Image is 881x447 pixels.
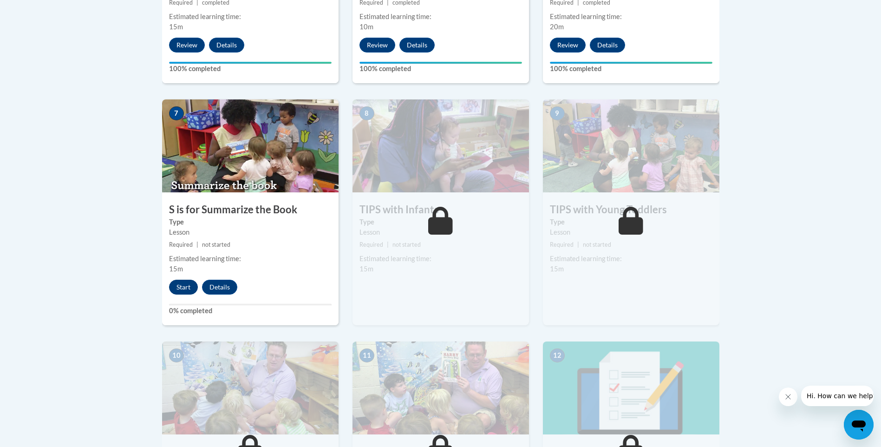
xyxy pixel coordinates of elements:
[590,38,625,53] button: Details
[779,388,797,406] iframe: Close message
[359,227,522,237] div: Lesson
[359,348,374,362] span: 11
[359,23,373,31] span: 10m
[359,265,373,273] span: 15m
[550,254,712,264] div: Estimated learning time:
[844,410,874,440] iframe: Button to launch messaging window
[392,241,421,248] span: not started
[209,38,244,53] button: Details
[550,64,712,74] label: 100% completed
[169,241,193,248] span: Required
[399,38,435,53] button: Details
[169,12,332,22] div: Estimated learning time:
[169,62,332,64] div: Your progress
[169,348,184,362] span: 10
[359,217,522,227] label: Type
[169,106,184,120] span: 7
[550,106,565,120] span: 9
[169,227,332,237] div: Lesson
[352,203,529,217] h3: TIPS with Infants
[359,62,522,64] div: Your progress
[202,241,230,248] span: not started
[359,38,395,53] button: Review
[543,342,719,434] img: Course Image
[162,99,339,192] img: Course Image
[196,241,198,248] span: |
[169,306,332,316] label: 0% completed
[169,38,205,53] button: Review
[543,99,719,192] img: Course Image
[6,7,75,14] span: Hi. How can we help?
[359,64,522,74] label: 100% completed
[583,241,611,248] span: not started
[352,342,529,434] img: Course Image
[359,254,522,264] div: Estimated learning time:
[543,203,719,217] h3: TIPS with Young Toddlers
[359,12,522,22] div: Estimated learning time:
[577,241,579,248] span: |
[162,342,339,434] img: Course Image
[202,280,237,295] button: Details
[169,64,332,74] label: 100% completed
[169,280,198,295] button: Start
[169,23,183,31] span: 15m
[550,241,574,248] span: Required
[359,106,374,120] span: 8
[550,38,586,53] button: Review
[169,217,332,227] label: Type
[550,217,712,227] label: Type
[550,62,712,64] div: Your progress
[550,227,712,237] div: Lesson
[550,23,564,31] span: 20m
[169,254,332,264] div: Estimated learning time:
[387,241,389,248] span: |
[550,265,564,273] span: 15m
[352,99,529,192] img: Course Image
[801,386,874,406] iframe: Message from company
[550,12,712,22] div: Estimated learning time:
[162,203,339,217] h3: S is for Summarize the Book
[359,241,383,248] span: Required
[169,265,183,273] span: 15m
[550,348,565,362] span: 12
